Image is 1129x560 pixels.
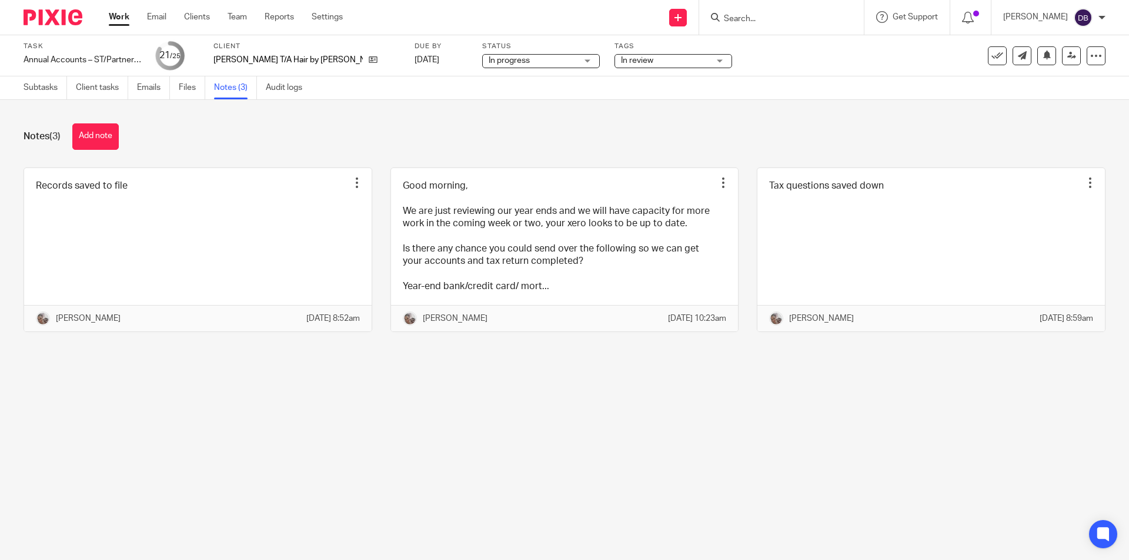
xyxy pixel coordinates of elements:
a: Client tasks [76,76,128,99]
img: svg%3E [1074,8,1093,27]
div: Annual Accounts – ST/Partnership - Software [24,54,141,66]
p: [PERSON_NAME] [789,313,854,324]
h1: Notes [24,130,61,143]
span: Get Support [893,13,938,21]
label: Client [213,42,400,51]
a: Emails [137,76,170,99]
a: Settings [312,11,343,23]
label: Task [24,42,141,51]
a: Team [228,11,247,23]
label: Status [482,42,600,51]
img: me.jpg [769,311,783,326]
a: Notes (3) [214,76,257,99]
input: Search [723,14,829,25]
p: [DATE] 10:23am [668,313,726,324]
p: [PERSON_NAME] [423,313,487,324]
p: [PERSON_NAME] [56,313,121,324]
a: Email [147,11,166,23]
p: [PERSON_NAME] [1003,11,1068,23]
a: Files [179,76,205,99]
span: In review [621,56,653,65]
p: [DATE] 8:59am [1040,313,1093,324]
a: Work [109,11,129,23]
img: Pixie [24,9,82,25]
span: [DATE] [415,56,439,64]
img: me.jpg [403,311,417,326]
button: Add note [72,123,119,150]
a: Clients [184,11,210,23]
label: Due by [415,42,467,51]
small: /25 [170,53,181,59]
a: Audit logs [266,76,311,99]
p: [DATE] 8:52am [306,313,360,324]
span: In progress [489,56,530,65]
span: (3) [49,132,61,141]
a: Subtasks [24,76,67,99]
img: me.jpg [36,311,50,326]
p: [PERSON_NAME] T/A Hair by [PERSON_NAME] [213,54,363,66]
div: 21 [159,49,181,62]
label: Tags [614,42,732,51]
a: Reports [265,11,294,23]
